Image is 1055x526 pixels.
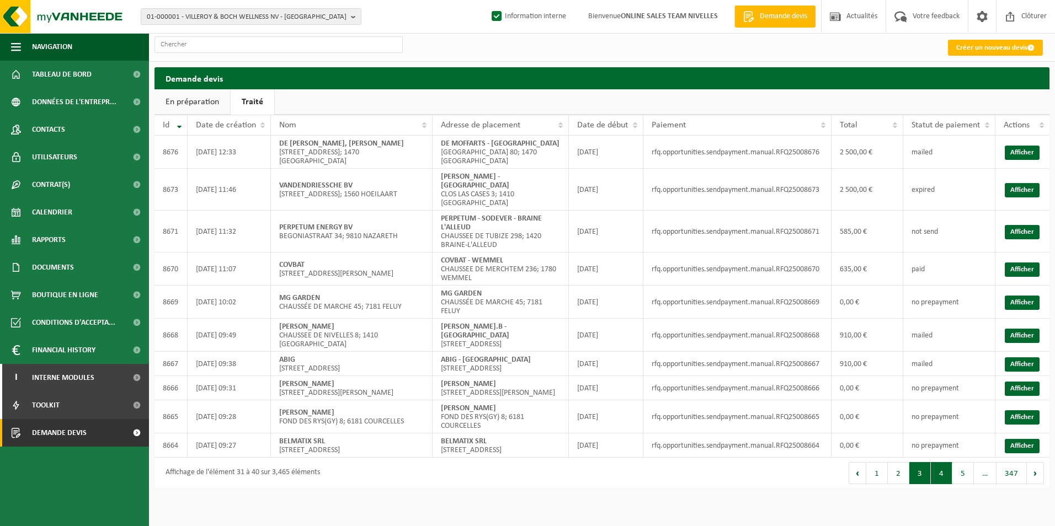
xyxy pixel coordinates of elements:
span: Paiement [652,121,686,130]
span: Contrat(s) [32,171,70,198]
td: 8676 [154,136,188,169]
a: Afficher [1005,262,1040,277]
td: [STREET_ADDRESS] [433,433,569,458]
strong: [PERSON_NAME] - [GEOGRAPHIC_DATA] [441,173,509,190]
td: 0,00 € [832,286,903,319]
a: Afficher [1005,296,1040,310]
td: rfq.opportunities.sendpayment.manual.RFQ25008673 [643,169,832,211]
td: 910,00 € [832,319,903,352]
a: Créer un nouveau devis [948,40,1043,56]
td: 0,00 € [832,376,903,400]
span: mailed [912,331,933,340]
td: [DATE] [569,286,643,319]
td: CHAUSSEE DE TUBIZE 298; 1420 BRAINE-L'ALLEUD [433,211,569,253]
strong: ABIG [279,356,295,364]
td: [DATE] 10:02 [188,286,271,319]
td: rfq.opportunities.sendpayment.manual.RFQ25008676 [643,136,832,169]
td: CHAUSSEE DE MERCHTEM 236; 1780 WEMMEL [433,253,569,286]
td: [DATE] 09:31 [188,376,271,400]
td: [DATE] 12:33 [188,136,271,169]
span: paid [912,265,925,273]
span: Demande devis [32,419,87,447]
td: [DATE] 09:38 [188,352,271,376]
td: 8671 [154,211,188,253]
span: Rapports [32,226,66,254]
td: 8673 [154,169,188,211]
span: Conditions d'accepta... [32,309,115,336]
td: rfq.opportunities.sendpayment.manual.RFQ25008671 [643,211,832,253]
td: [DATE] [569,169,643,211]
strong: COVBAT [279,261,305,269]
button: 01-000001 - VILLEROY & BOCH WELLNESS NV - [GEOGRAPHIC_DATA] [141,8,361,25]
span: expired [912,186,935,194]
td: 8666 [154,376,188,400]
td: [DATE] 11:46 [188,169,271,211]
a: Demande devis [734,6,816,28]
td: [STREET_ADDRESS][PERSON_NAME] [271,253,433,286]
div: Affichage de l'élément 31 à 40 sur 3,465 éléments [160,463,320,483]
span: Boutique en ligne [32,281,98,309]
td: CHAUSSÉE DE MARCHE 45; 7181 FELUY [433,286,569,319]
a: Afficher [1005,382,1040,396]
label: Information interne [489,8,566,25]
td: [DATE] [569,319,643,352]
strong: ONLINE SALES TEAM NIVELLES [621,12,718,20]
span: Id [163,121,169,130]
strong: BELMATIX SRL [441,437,487,446]
strong: MG GARDEN [279,294,320,302]
td: 0,00 € [832,400,903,433]
span: … [974,462,997,484]
td: rfq.opportunities.sendpayment.manual.RFQ25008666 [643,376,832,400]
td: CHAUSSÉE DE MARCHE 45; 7181 FELUY [271,286,433,319]
span: Demande devis [757,11,810,22]
input: Chercher [154,36,403,53]
td: [DATE] [569,211,643,253]
td: rfq.opportunities.sendpayment.manual.RFQ25008669 [643,286,832,319]
button: Next [1027,462,1044,484]
strong: DE [PERSON_NAME], [PERSON_NAME] [279,139,404,148]
a: Afficher [1005,146,1040,160]
span: Toolkit [32,391,60,419]
span: no prepayment [912,384,959,393]
td: [STREET_ADDRESS] [433,319,569,352]
h2: Demande devis [154,67,1049,89]
td: 635,00 € [832,253,903,286]
td: 8667 [154,352,188,376]
td: [STREET_ADDRESS]; 1470 [GEOGRAPHIC_DATA] [271,136,433,169]
td: 0,00 € [832,433,903,458]
td: CLOS LAS CASES 3; 1410 [GEOGRAPHIC_DATA] [433,169,569,211]
strong: [PERSON_NAME] [441,404,496,412]
strong: MG GARDEN [441,289,482,298]
a: Afficher [1005,225,1040,239]
span: mailed [912,360,933,368]
td: 8665 [154,400,188,433]
button: Previous [849,462,866,484]
td: [DATE] [569,433,643,458]
strong: [PERSON_NAME] [441,380,496,388]
span: not send [912,228,938,236]
a: Afficher [1005,357,1040,372]
span: no prepayment [912,442,959,450]
strong: BELMATIX SRL [279,437,325,446]
a: Traité [231,89,274,115]
strong: DE MOFFARTS - [GEOGRAPHIC_DATA] [441,139,560,148]
td: CHAUSSEE DE NIVELLES 8; 1410 [GEOGRAPHIC_DATA] [271,319,433,352]
td: [STREET_ADDRESS]; 1560 HOEILAART [271,169,433,211]
span: Calendrier [32,198,72,226]
strong: COVBAT - WEMMEL [441,256,503,265]
td: [DATE] [569,352,643,376]
span: Documents [32,254,74,281]
td: 2 500,00 € [832,169,903,211]
strong: [PERSON_NAME].B - [GEOGRAPHIC_DATA] [441,323,509,340]
td: FOND DES RYS(GY) 8; 6181 COURCELLES [271,400,433,433]
span: 01-000001 - VILLEROY & BOCH WELLNESS NV - [GEOGRAPHIC_DATA] [147,9,347,25]
td: rfq.opportunities.sendpayment.manual.RFQ25008670 [643,253,832,286]
td: [DATE] 09:28 [188,400,271,433]
td: [DATE] [569,253,643,286]
td: [DATE] [569,136,643,169]
td: [DATE] 09:27 [188,433,271,458]
td: 585,00 € [832,211,903,253]
td: rfq.opportunities.sendpayment.manual.RFQ25008668 [643,319,832,352]
span: mailed [912,148,933,157]
td: BEGONIASTRAAT 34; 9810 NAZARETH [271,211,433,253]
